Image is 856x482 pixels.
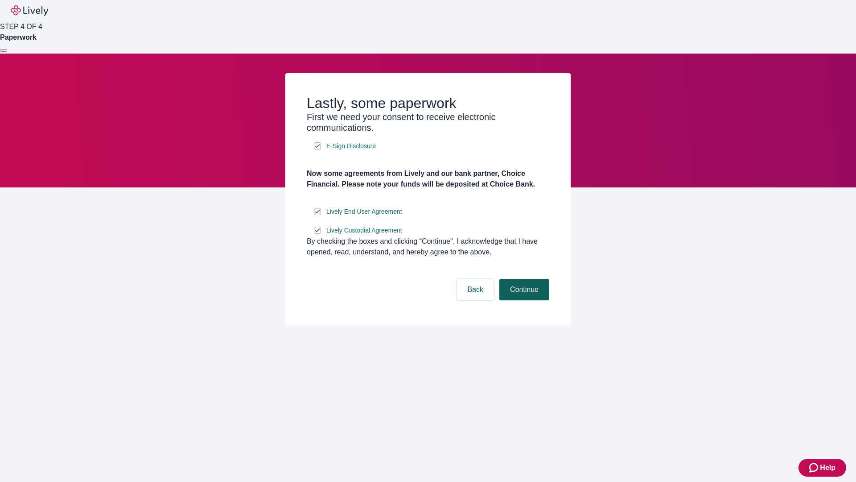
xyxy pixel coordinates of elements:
a: e-sign disclosure document [325,141,378,152]
span: Lively End User Agreement [326,207,402,216]
button: Continue [499,279,549,300]
span: Lively Custodial Agreement [326,226,402,235]
button: Back [457,279,494,300]
h2: Lastly, some paperwork [307,95,549,112]
a: e-sign disclosure document [325,225,404,236]
div: By checking the boxes and clicking “Continue", I acknowledge that I have opened, read, understand... [307,236,549,258]
span: E-Sign Disclosure [326,141,376,151]
h3: First we need your consent to receive electronic communications. [307,112,549,133]
span: Help [820,462,835,473]
button: Zendesk support iconHelp [798,459,846,477]
img: Lively [11,5,48,16]
h4: Now some agreements from Lively and our bank partner, Choice Financial. Please note your funds wi... [307,168,549,190]
a: e-sign disclosure document [325,206,404,217]
svg: Zendesk support icon [809,462,820,473]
